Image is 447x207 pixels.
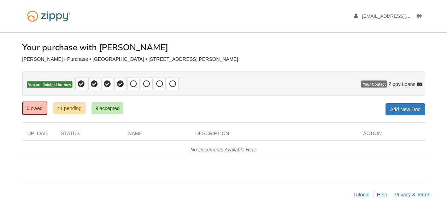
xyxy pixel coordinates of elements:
a: 41 pending [53,102,86,114]
img: Logo [22,7,75,25]
span: samanthaamburgey22@gmail.com [362,13,443,19]
div: Upload [22,130,56,140]
a: 0 owed [22,102,47,115]
div: Name [123,130,190,140]
h1: Your purchase with [PERSON_NAME] [22,43,168,52]
a: Privacy & Terms [395,192,430,197]
a: Add New Doc [386,103,425,115]
span: You are finished for now [27,81,73,88]
a: Log out [417,13,425,21]
a: Help [377,192,387,197]
div: [PERSON_NAME] - Purchase • [GEOGRAPHIC_DATA] • [STREET_ADDRESS][PERSON_NAME] [22,56,425,62]
em: No Documents Available Here [190,147,257,153]
div: Description [190,130,358,140]
a: edit profile [354,13,443,21]
a: 9 accepted [92,102,124,114]
div: Status [56,130,123,140]
div: Action [358,130,425,140]
span: Your Contact [361,81,387,88]
span: Zippy Loans [388,81,415,88]
a: Tutorial [353,192,370,197]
